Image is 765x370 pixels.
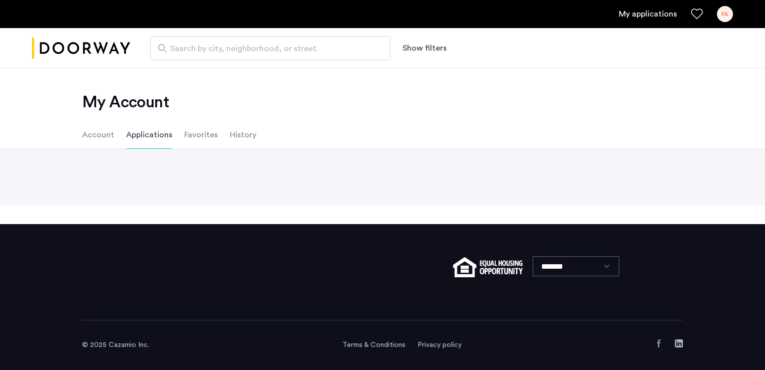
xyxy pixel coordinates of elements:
[655,339,663,347] a: Facebook
[82,92,683,112] h2: My Account
[230,121,256,149] li: History
[150,36,391,60] input: Apartment Search
[675,339,683,347] a: LinkedIn
[32,30,130,67] img: logo
[126,121,172,149] li: Applications
[82,341,149,348] span: © 2025 Cazamio Inc.
[82,121,114,149] li: Account
[418,340,462,350] a: Privacy policy
[619,8,677,20] a: My application
[691,8,703,20] a: Favorites
[717,6,733,22] div: FA
[342,340,406,350] a: Terms and conditions
[170,43,362,55] span: Search by city, neighborhood, or street.
[453,257,523,277] img: equal-housing.png
[184,121,218,149] li: Favorites
[32,30,130,67] a: Cazamio logo
[403,42,447,54] button: Show or hide filters
[533,256,619,276] select: Language select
